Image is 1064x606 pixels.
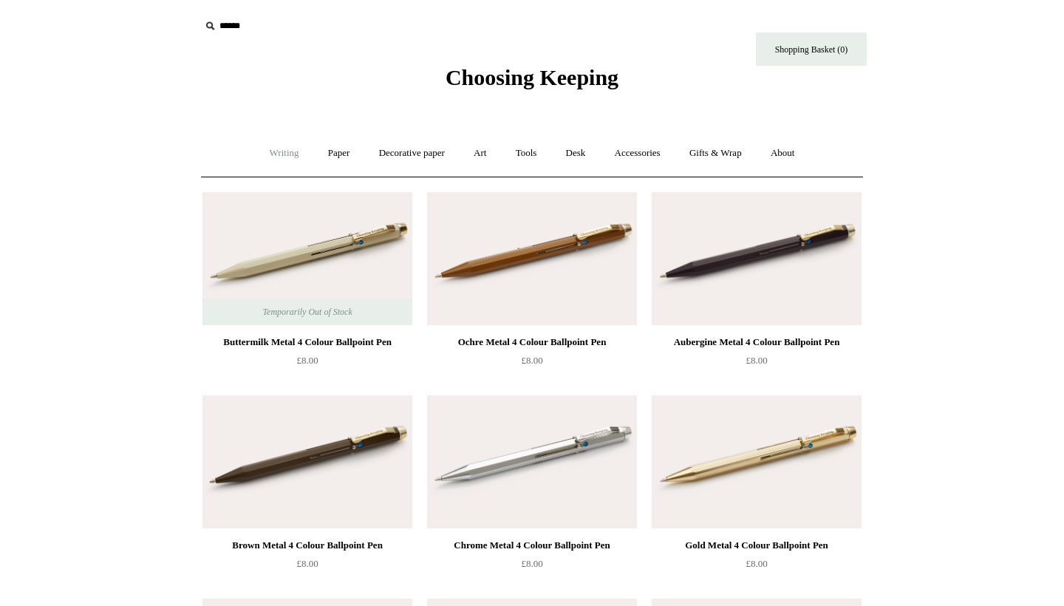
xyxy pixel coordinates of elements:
[652,192,862,325] img: Aubergine Metal 4 Colour Ballpoint Pen
[202,333,412,394] a: Buttermilk Metal 4 Colour Ballpoint Pen £8.00
[652,537,862,597] a: Gold Metal 4 Colour Ballpoint Pen £8.00
[746,558,767,569] span: £8.00
[757,134,808,173] a: About
[202,537,412,597] a: Brown Metal 4 Colour Ballpoint Pen £8.00
[427,537,637,597] a: Chrome Metal 4 Colour Ballpoint Pen £8.00
[202,395,412,528] a: Brown Metal 4 Colour Ballpoint Pen Brown Metal 4 Colour Ballpoint Pen
[521,355,542,366] span: £8.00
[427,395,637,528] img: Chrome Metal 4 Colour Ballpoint Pen
[296,558,318,569] span: £8.00
[502,134,550,173] a: Tools
[202,395,412,528] img: Brown Metal 4 Colour Ballpoint Pen
[431,537,633,554] div: Chrome Metal 4 Colour Ballpoint Pen
[206,333,409,351] div: Buttermilk Metal 4 Colour Ballpoint Pen
[601,134,674,173] a: Accessories
[446,77,618,87] a: Choosing Keeping
[366,134,458,173] a: Decorative paper
[296,355,318,366] span: £8.00
[315,134,364,173] a: Paper
[756,33,867,66] a: Shopping Basket (0)
[553,134,599,173] a: Desk
[427,395,637,528] a: Chrome Metal 4 Colour Ballpoint Pen Chrome Metal 4 Colour Ballpoint Pen
[655,333,858,351] div: Aubergine Metal 4 Colour Ballpoint Pen
[652,192,862,325] a: Aubergine Metal 4 Colour Ballpoint Pen Aubergine Metal 4 Colour Ballpoint Pen
[460,134,499,173] a: Art
[427,333,637,394] a: Ochre Metal 4 Colour Ballpoint Pen £8.00
[427,192,637,325] a: Ochre Metal 4 Colour Ballpoint Pen Ochre Metal 4 Colour Ballpoint Pen
[431,333,633,351] div: Ochre Metal 4 Colour Ballpoint Pen
[746,355,767,366] span: £8.00
[256,134,313,173] a: Writing
[652,333,862,394] a: Aubergine Metal 4 Colour Ballpoint Pen £8.00
[655,537,858,554] div: Gold Metal 4 Colour Ballpoint Pen
[652,395,862,528] a: Gold Metal 4 Colour Ballpoint Pen Gold Metal 4 Colour Ballpoint Pen
[446,65,618,89] span: Choosing Keeping
[248,299,366,325] span: Temporarily Out of Stock
[676,134,755,173] a: Gifts & Wrap
[652,395,862,528] img: Gold Metal 4 Colour Ballpoint Pen
[202,192,412,325] a: Buttermilk Metal 4 Colour Ballpoint Pen Buttermilk Metal 4 Colour Ballpoint Pen Temporarily Out o...
[427,192,637,325] img: Ochre Metal 4 Colour Ballpoint Pen
[206,537,409,554] div: Brown Metal 4 Colour Ballpoint Pen
[202,192,412,325] img: Buttermilk Metal 4 Colour Ballpoint Pen
[521,558,542,569] span: £8.00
